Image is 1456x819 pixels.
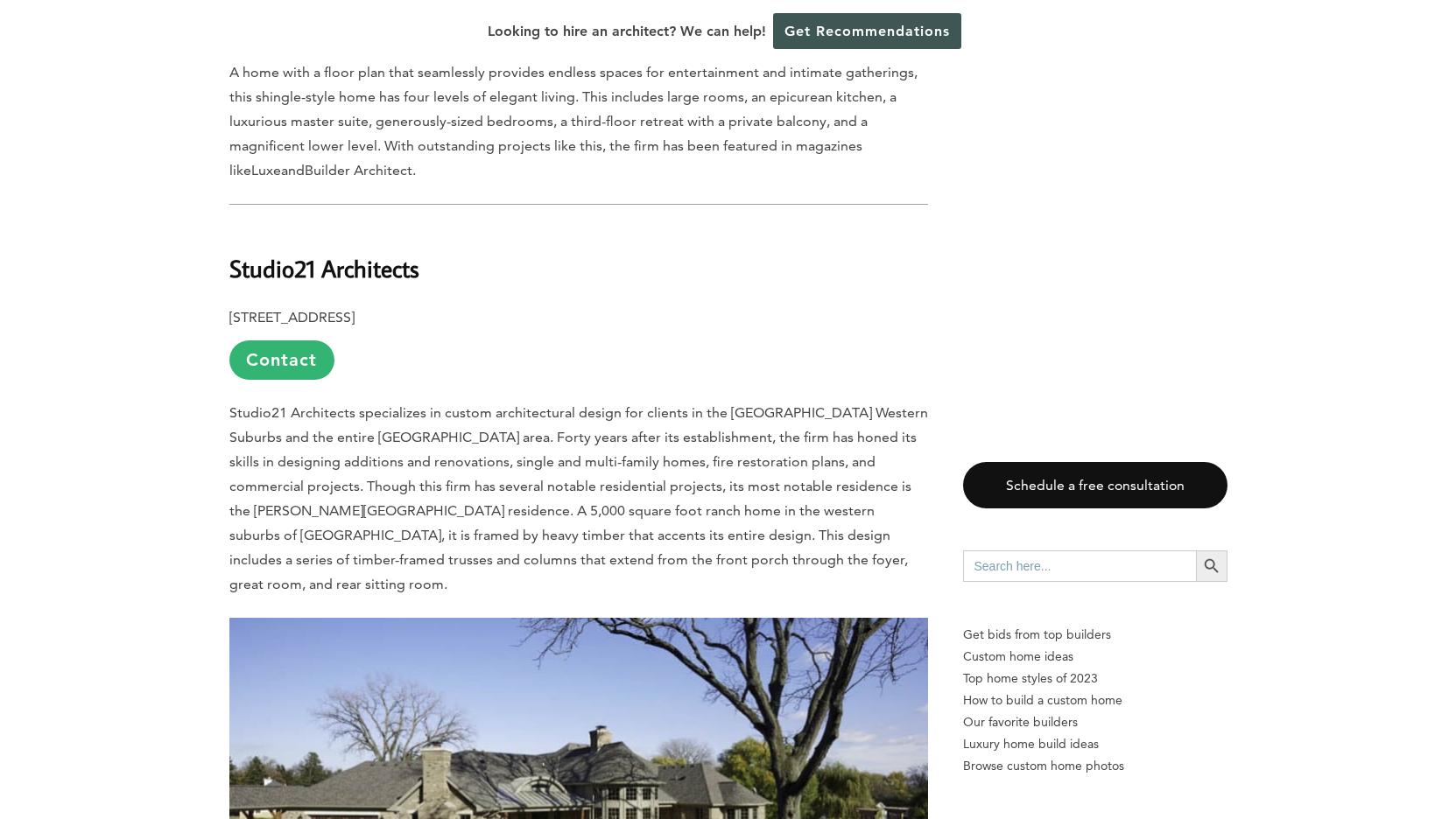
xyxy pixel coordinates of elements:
[963,711,1227,733] a: Our favorite builders
[963,733,1227,755] a: Luxury home build ideas
[229,404,928,592] span: Studio21 Architects specializes in custom architectural design for clients in the [GEOGRAPHIC_DAT...
[281,162,305,178] span: and
[229,309,355,325] b: [STREET_ADDRESS]
[773,13,961,49] a: Get Recommendations
[251,162,281,178] span: Luxe
[963,646,1227,668] a: Custom home ideas
[963,624,1227,646] p: Get bids from top builders
[229,253,419,283] b: Studio21 Architects
[963,668,1227,689] a: Top home styles of 2023
[305,162,416,178] span: Builder Architect.
[963,755,1227,777] a: Browse custom home photos
[1202,556,1221,576] svg: Search
[963,550,1196,582] input: Search here...
[963,462,1227,508] a: Schedule a free consultation
[229,64,918,178] span: A home with a floor plan that seamlessly provides endless spaces for entertainment and intimate g...
[963,689,1227,711] a: How to build a custom home
[229,340,334,380] a: Contact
